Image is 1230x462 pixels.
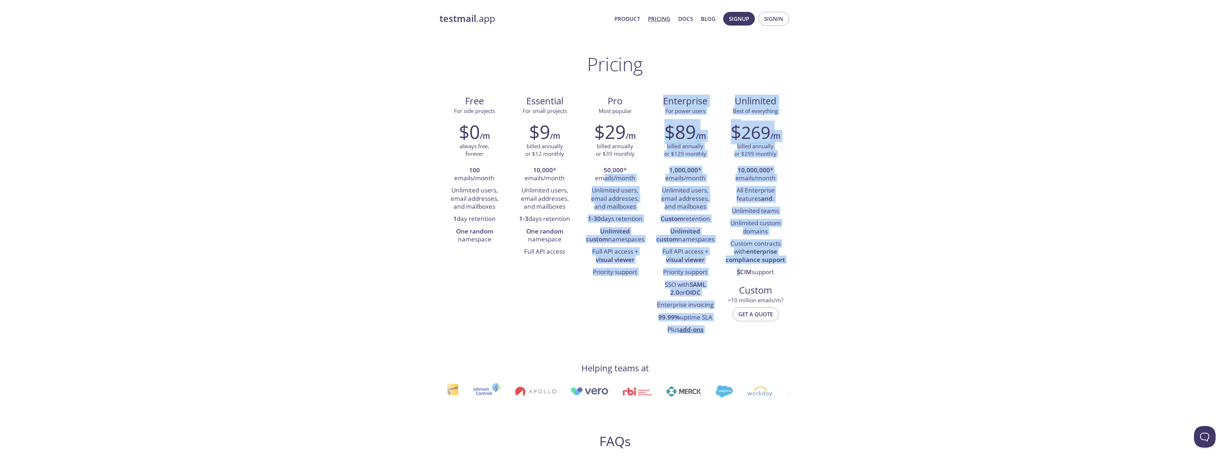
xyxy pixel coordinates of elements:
h2: $29 [594,121,626,142]
strong: visual viewer [666,255,704,264]
button: Signup [723,12,755,26]
li: * emails/month [655,164,715,185]
span: For small projects [523,107,567,114]
strong: 99.99% [658,313,680,321]
li: Custom contracts with [726,238,785,266]
li: Enterprise invoicing [655,299,715,311]
strong: 1 [453,214,457,223]
li: namespaces [655,226,715,246]
li: support [726,266,785,278]
li: Priority support [585,266,645,278]
h2: $89 [664,121,696,142]
span: Custom [726,284,785,296]
li: namespaces [585,226,645,246]
span: Pro [586,95,644,107]
strong: and [761,194,772,203]
li: All Enterprise features : [726,185,785,205]
span: Unlimited [735,95,776,107]
li: Unlimited teams [726,205,785,217]
a: Blog [701,14,716,23]
li: * emails/month [585,164,645,185]
strong: One random [456,227,493,235]
li: emails/month [445,164,504,185]
span: 269 [741,121,770,144]
strong: 1,000,000 [669,166,698,174]
h2: $0 [459,121,480,142]
strong: 100 [469,166,480,174]
h6: /m [696,130,706,142]
span: Signup [729,14,749,23]
span: Signin [764,14,783,23]
span: Get a quote [738,309,773,319]
p: always free, forever [460,142,489,158]
p: billed annually or $129 monthly [664,142,706,158]
li: Unlimited custom domains [726,217,785,238]
h4: Helping teams at [581,362,649,374]
img: rbi [619,387,649,395]
img: merck [663,386,698,397]
li: days retention [585,213,645,225]
span: Free [445,95,504,107]
span: Most popular [599,107,632,114]
li: Full API access + [585,246,645,266]
h2: $ [731,121,770,142]
li: * emails/month [726,164,785,185]
strong: 10,000,000 [738,166,770,174]
h6: /m [550,130,560,142]
span: Best of everything [733,107,778,114]
strong: OIDC [685,288,700,296]
img: workday [744,386,770,397]
span: Essential [515,95,574,107]
a: add-ons [679,325,703,334]
li: days retention [515,213,575,225]
h1: Pricing [587,53,643,75]
li: Unlimited users, email addresses, and mailboxes [585,185,645,213]
h6: /m [626,130,636,142]
strong: 1-30 [588,214,601,223]
button: Get a quote [733,307,779,321]
li: Unlimited users, email addresses, and mailboxes [655,185,715,213]
strong: SCIM [737,268,752,276]
strong: One random [526,227,563,235]
strong: enterprise compliance support [726,247,785,263]
img: johnsoncontrols [469,383,497,400]
strong: 1-3 [519,214,528,223]
a: Product [614,14,640,23]
p: billed annually or $12 monthly [525,142,564,158]
button: Signin [758,12,789,26]
p: billed annually or $299 monthly [734,142,776,158]
h2: FAQs [477,433,753,449]
li: * emails/month [515,164,575,185]
span: For side projects [454,107,495,114]
li: Unlimited users, email addresses, and mailboxes [445,185,504,213]
img: apollo [512,386,553,397]
h6: /m [770,130,780,142]
li: namespace [445,226,504,246]
strong: 50,000 [604,166,623,174]
li: day retention [445,213,504,225]
strong: SAML 2.0 [670,280,706,296]
iframe: Help Scout Beacon - Open [1194,426,1216,448]
h6: /m [480,130,490,142]
strong: Unlimited custom [586,227,630,243]
li: Full API access + [655,246,715,266]
a: testmail.app [440,13,609,25]
img: vero [567,387,605,395]
li: SSO with or [655,279,715,299]
span: > 10 million emails/m? [728,296,783,304]
li: Plus [655,324,715,336]
p: billed annually or $39 monthly [596,142,635,158]
strong: Unlimited custom [656,227,700,243]
a: Pricing [648,14,670,23]
a: Docs [678,14,693,23]
span: For power users [665,107,706,114]
strong: testmail [440,12,476,25]
img: salesforce [712,385,729,397]
li: retention [655,213,715,225]
li: Unlimited users, email addresses, and mailboxes [515,185,575,213]
strong: 10,000 [533,166,553,174]
li: namespace [515,226,575,246]
strong: visual viewer [596,255,634,264]
span: Enterprise [656,95,715,107]
strong: Custom [661,214,683,223]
